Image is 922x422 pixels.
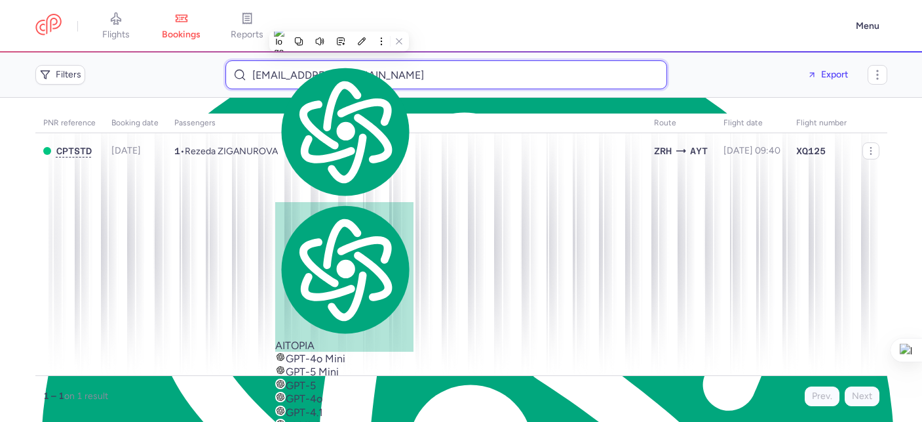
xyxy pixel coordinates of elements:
[43,390,64,402] strong: 1 – 1
[845,387,879,406] button: Next
[798,64,857,85] button: Export
[83,12,149,41] a: flights
[275,365,286,375] img: gpt-black.svg
[56,146,92,156] span: CPTSTD
[275,64,413,199] img: logo.svg
[275,392,413,405] div: GPT-4o
[231,29,263,41] span: reports
[225,60,667,89] input: Search bookings (PNR, name...)
[174,146,278,157] span: •
[185,146,278,157] span: Rezeda ZIGANUROVA
[788,114,855,133] th: Flight number
[275,406,286,416] img: gpt-black.svg
[723,145,780,156] span: [DATE] 09:40
[796,144,826,158] span: XQ125
[821,70,848,79] span: Export
[64,390,108,402] span: on 1 result
[654,144,672,158] span: Zurich, Zürich, Switzerland
[111,145,141,156] span: [DATE]
[35,14,62,38] a: CitizenPlane red outlined logo
[162,29,201,41] span: bookings
[166,114,646,133] th: Passengers
[805,387,839,406] button: Prev.
[214,12,280,41] a: reports
[56,70,81,80] span: Filters
[56,146,92,157] button: CPTSTD
[275,365,413,378] div: GPT-5 Mini
[275,352,413,365] div: GPT-4o Mini
[35,114,104,133] th: PNR reference
[102,29,130,41] span: flights
[716,114,788,133] th: flight date
[174,146,180,156] span: 1
[104,114,166,133] th: Booking date
[275,202,413,337] img: logo.svg
[275,406,413,419] div: GPT-4.1
[848,14,887,39] button: Menu
[149,12,214,41] a: bookings
[646,114,716,133] th: Route
[275,392,286,402] img: gpt-black.svg
[35,65,85,85] button: Filters
[275,352,286,362] img: gpt-black.svg
[275,202,413,352] div: AITOPIA
[690,144,708,158] span: AYT
[275,379,413,392] div: GPT-5
[275,379,286,389] img: gpt-black.svg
